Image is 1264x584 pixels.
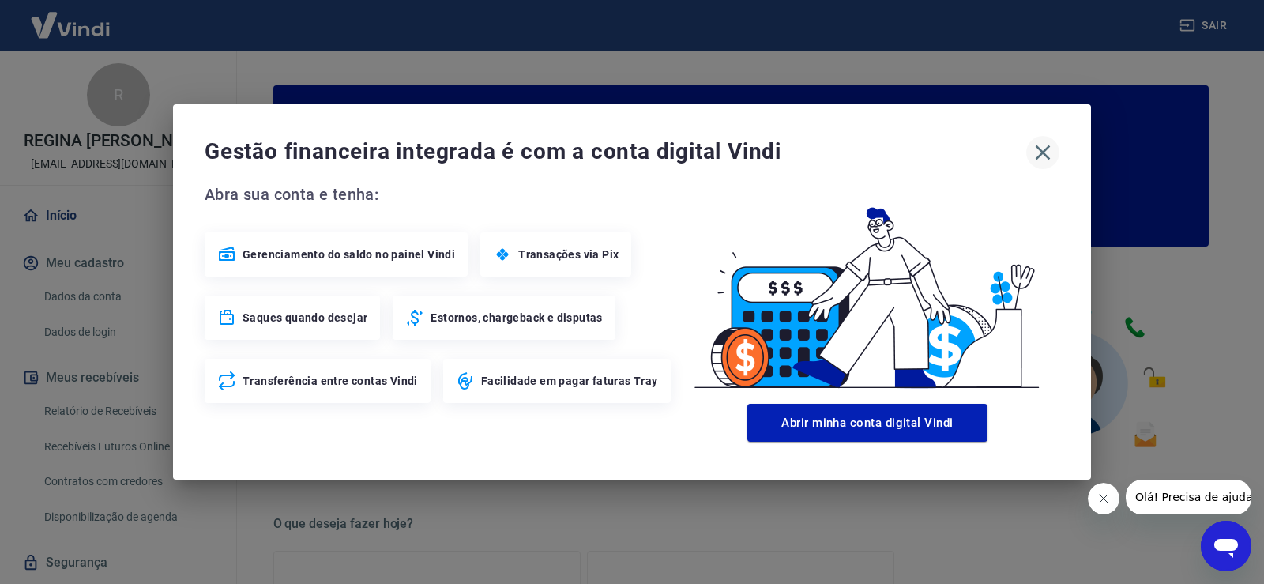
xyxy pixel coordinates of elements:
iframe: Botão para abrir a janela de mensagens [1201,521,1251,571]
span: Facilidade em pagar faturas Tray [481,373,658,389]
span: Gerenciamento do saldo no painel Vindi [243,247,455,262]
iframe: Fechar mensagem [1088,483,1119,514]
span: Olá! Precisa de ajuda? [9,11,133,24]
span: Gestão financeira integrada é com a conta digital Vindi [205,136,1026,168]
iframe: Mensagem da empresa [1126,480,1251,514]
span: Estornos, chargeback e disputas [431,310,602,326]
span: Saques quando desejar [243,310,367,326]
span: Abra sua conta e tenha: [205,182,675,207]
img: Good Billing [675,182,1059,397]
button: Abrir minha conta digital Vindi [747,404,987,442]
span: Transações via Pix [518,247,619,262]
span: Transferência entre contas Vindi [243,373,418,389]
